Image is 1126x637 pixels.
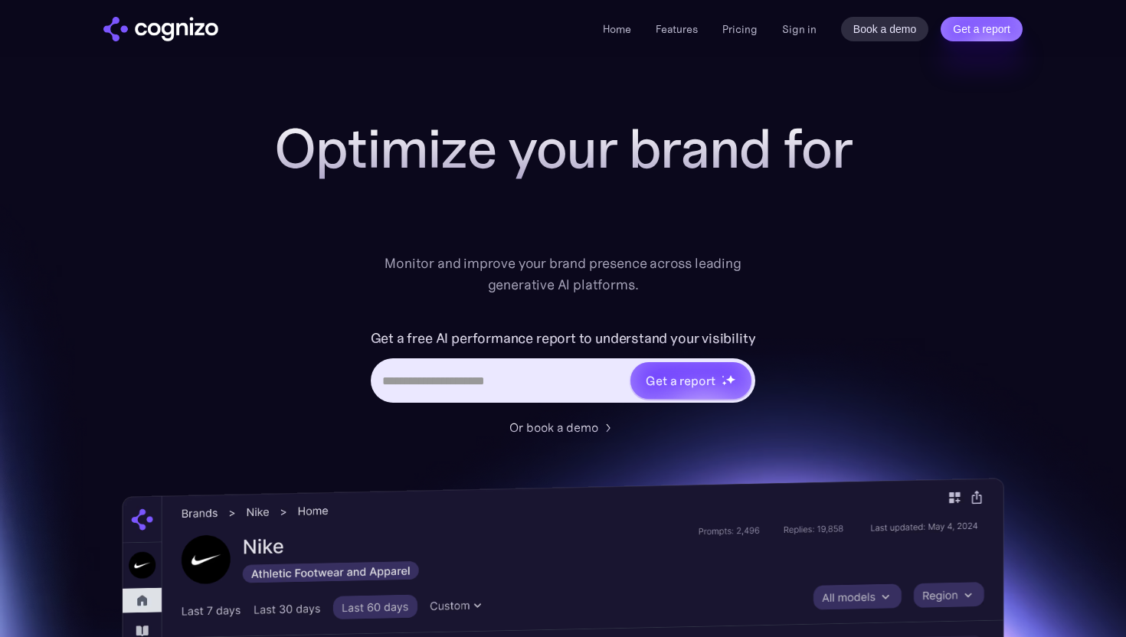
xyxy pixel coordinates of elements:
a: Or book a demo [509,418,617,436]
a: Sign in [782,20,817,38]
img: star [725,374,735,384]
label: Get a free AI performance report to understand your visibility [371,326,756,351]
form: Hero URL Input Form [371,326,756,410]
div: Or book a demo [509,418,598,436]
a: Book a demo [841,17,929,41]
a: home [103,17,218,41]
h1: Optimize your brand for [257,118,869,179]
img: star [722,375,724,377]
div: Monitor and improve your brand presence across leading generative AI platforms. [375,253,751,296]
a: Get a report [941,17,1023,41]
img: cognizo logo [103,17,218,41]
a: Features [656,22,698,36]
div: Get a report [646,371,715,390]
a: Get a reportstarstarstar [629,361,753,400]
a: Home [603,22,631,36]
a: Pricing [722,22,758,36]
img: star [722,381,727,386]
